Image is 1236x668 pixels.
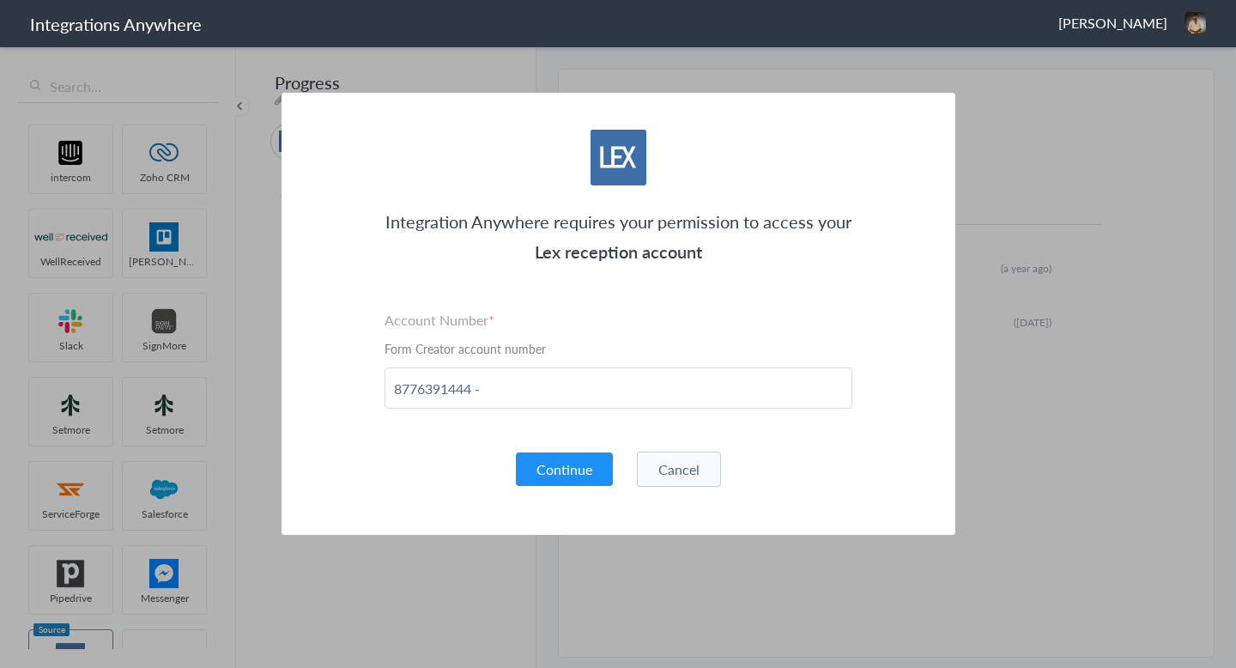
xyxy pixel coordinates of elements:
button: Continue [516,452,613,486]
p: Form Creator account number [385,340,852,357]
h1: Integrations Anywhere [30,12,202,36]
h3: Lex reception account [385,237,852,267]
label: Account Number [385,310,852,330]
span: [PERSON_NAME] [1058,13,1167,33]
p: Integration Anywhere requires your permission to access your [385,207,852,237]
button: Cancel [637,452,721,487]
img: lex-app-logo.svg [591,130,646,185]
img: a82873f2-a9ca-4dae-8d21-0250d67d1f78.jpeg [1184,12,1206,33]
